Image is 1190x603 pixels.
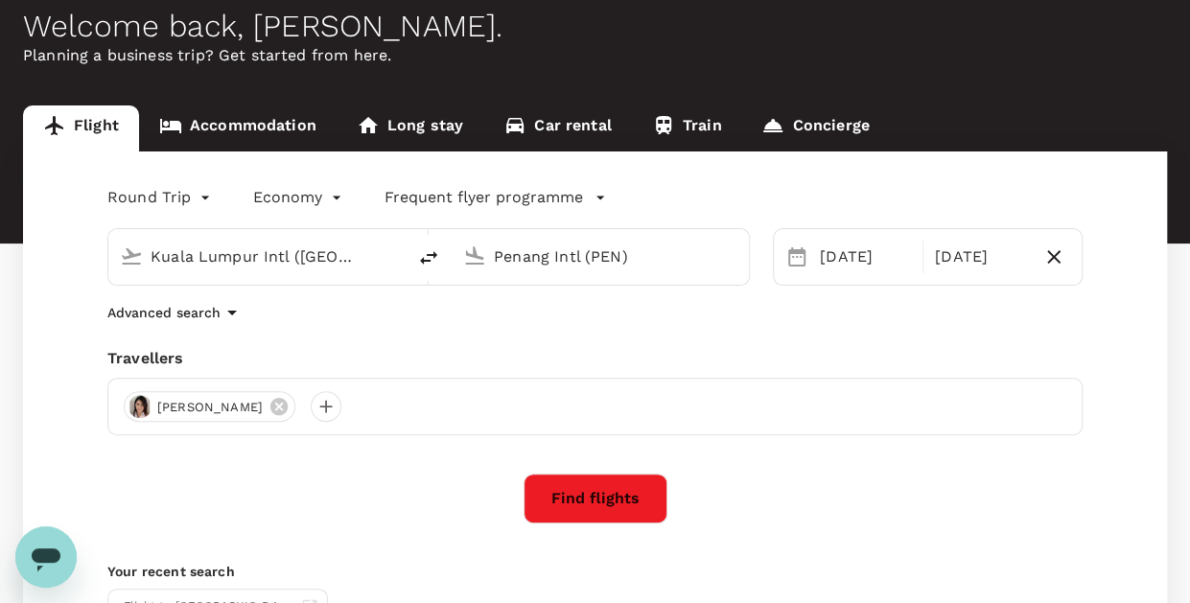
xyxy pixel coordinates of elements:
[927,238,1034,276] div: [DATE]
[632,105,742,151] a: Train
[524,474,667,523] button: Find flights
[741,105,889,151] a: Concierge
[406,235,452,281] button: delete
[253,182,346,213] div: Economy
[812,238,919,276] div: [DATE]
[392,254,396,258] button: Open
[124,391,295,422] div: [PERSON_NAME]
[107,301,244,324] button: Advanced search
[139,105,337,151] a: Accommodation
[483,105,632,151] a: Car rental
[151,242,365,271] input: Depart from
[23,44,1167,67] p: Planning a business trip? Get started from here.
[107,182,215,213] div: Round Trip
[23,9,1167,44] div: Welcome back , [PERSON_NAME] .
[107,303,221,322] p: Advanced search
[23,105,139,151] a: Flight
[494,242,709,271] input: Going to
[107,347,1083,370] div: Travellers
[337,105,483,151] a: Long stay
[128,395,152,418] img: avatar-68caaaf91b8f1.png
[15,526,77,588] iframe: Button to launch messaging window, conversation in progress
[385,186,583,209] p: Frequent flyer programme
[385,186,606,209] button: Frequent flyer programme
[107,562,1083,581] p: Your recent search
[146,398,274,417] span: [PERSON_NAME]
[735,254,739,258] button: Open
